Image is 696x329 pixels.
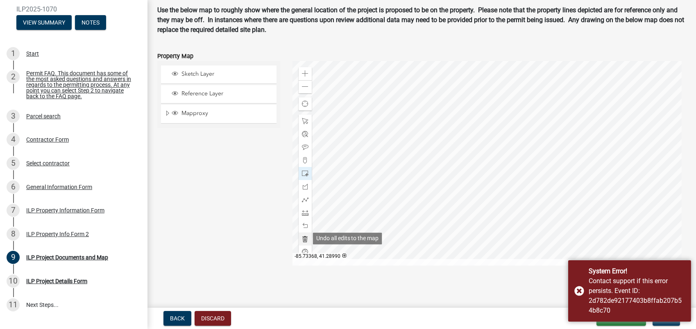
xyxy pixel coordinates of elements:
span: Reference Layer [179,90,274,97]
div: 3 [7,110,20,123]
wm-modal-confirm: Summary [16,20,72,26]
strong: Use the below map to roughly show where the general location of the project is proposed to be on ... [157,6,684,34]
div: 8 [7,228,20,241]
div: Reference Layer [170,90,274,98]
ul: Layer List [160,63,277,126]
li: Sketch Layer [161,65,277,84]
a: Esri [676,259,684,265]
div: ILP Property Information Form [26,207,104,213]
div: Parcel search [26,113,61,119]
span: Expand [164,110,170,118]
li: Mapproxy [161,105,277,124]
wm-modal-confirm: Notes [75,20,106,26]
button: Discard [195,311,231,326]
div: 10 [7,275,20,288]
div: 2 [7,70,20,83]
div: 9 [7,251,20,264]
div: Undo all edits to the map [313,232,382,244]
div: System Error! [589,266,685,276]
label: Property Map [157,54,193,59]
div: Zoom in [299,67,312,80]
div: General Information Form [26,184,92,190]
div: ILP Project Details Form [26,278,87,284]
div: 1 [7,47,20,60]
li: Reference Layer [161,85,277,104]
div: Powered by [646,259,686,266]
div: Start [26,51,39,56]
div: Permit FAQ. This document has some of the most asked questions and answers in regards to the perm... [26,70,134,99]
div: Contractor Form [26,137,69,142]
div: 5 [7,157,20,170]
div: 11 [7,298,20,311]
span: Sketch Layer [179,70,274,78]
span: ILP2025-1070 [16,5,131,13]
div: 7 [7,204,20,217]
div: Mapproxy [170,110,274,118]
div: Select contractor [26,160,70,166]
div: ILP Property Info Form 2 [26,231,89,237]
div: 6 [7,180,20,194]
div: Sketch Layer [170,70,274,79]
div: Contact support if this error persists. Event ID: 2d782de92177403b8ffab207b54b8c70 [589,276,685,315]
div: Zoom out [299,80,312,93]
span: Mapproxy [179,110,274,117]
div: ILP Project Documents and Map [26,255,108,260]
button: Back [163,311,191,326]
span: Back [170,315,185,322]
button: Notes [75,15,106,30]
div: 4 [7,133,20,146]
button: View Summary [16,15,72,30]
div: Find my location [299,97,312,110]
